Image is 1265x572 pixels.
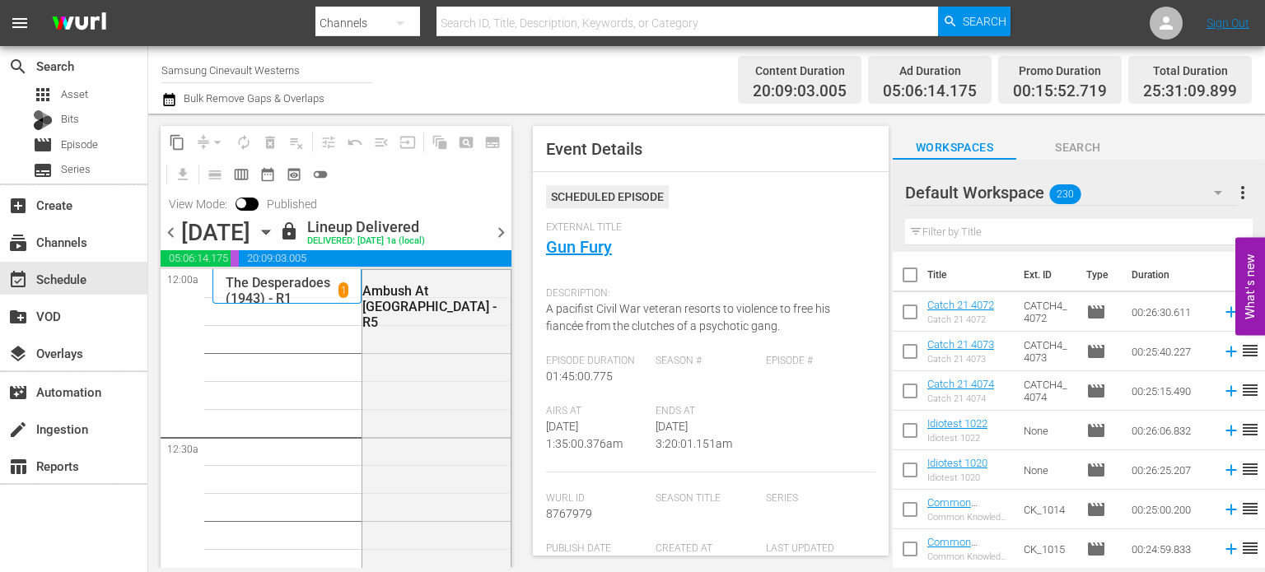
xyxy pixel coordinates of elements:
span: Fill episodes with ad slates [368,129,394,156]
a: Catch 21 4073 [927,338,994,351]
span: Episode # [766,355,867,368]
div: Default Workspace [905,170,1238,216]
span: Season Title [656,492,757,505]
span: Episode [1086,539,1106,559]
span: 20:09:03.005 [239,250,511,267]
span: reorder [1240,538,1260,558]
svg: Add to Schedule [1222,303,1240,321]
div: Idiotest 1020 [927,472,987,483]
th: Type [1076,252,1122,298]
span: lock [279,221,299,241]
td: 00:26:06.832 [1125,411,1216,450]
span: Airs At [546,405,647,418]
span: menu [10,13,30,33]
svg: Add to Schedule [1222,421,1240,439]
div: Ad Duration [883,59,977,82]
div: Common Knowledge 1015 [927,551,1011,562]
span: Search [1016,137,1140,158]
p: 1 [341,285,347,296]
span: chevron_left [161,222,181,243]
span: 25:31:09.899 [1143,82,1237,101]
div: Catch 21 4073 [927,354,994,365]
a: Common Knowledge 1015 [927,536,1005,560]
span: Ingestion [8,420,28,439]
span: toggle_off [312,166,329,183]
div: Content Duration [753,59,847,82]
span: 05:06:14.175 [883,82,977,101]
span: Ends At [656,405,757,418]
svg: Add to Schedule [1222,382,1240,400]
a: Idiotest 1022 [927,417,987,430]
div: [DATE] [181,219,250,246]
a: Common Knowledge 1014 [927,496,1005,521]
th: Ext. ID [1014,252,1076,298]
svg: Add to Schedule [1222,342,1240,360]
span: Episode [1086,500,1106,519]
span: reorder [1240,380,1260,400]
span: Event Details [546,139,642,159]
span: chevron_right [491,222,511,243]
div: Scheduled Episode [546,185,669,208]
span: Episode Duration [546,355,647,368]
svg: Add to Schedule [1222,500,1240,519]
th: Duration [1122,252,1221,298]
button: Open Feedback Widget [1235,237,1265,335]
span: Last Updated [766,542,867,556]
span: Create Series Block [479,129,506,156]
span: Schedule [8,270,28,290]
td: CK_1014 [1017,490,1080,529]
span: [DATE] 3:20:01.151am [656,420,732,450]
span: calendar_view_week_outlined [233,166,250,183]
span: reorder [1240,420,1260,439]
a: Sign Out [1207,16,1249,30]
div: Lineup Delivered [307,218,425,236]
span: Automation [8,383,28,402]
span: preview_outlined [286,166,302,183]
span: Season # [656,355,757,368]
span: 8767979 [546,507,592,520]
svg: Add to Schedule [1222,461,1240,479]
a: Catch 21 4074 [927,378,994,390]
div: DELIVERED: [DATE] 1a (local) [307,236,425,247]
div: Idiotest 1022 [927,433,987,444]
span: 05:06:14.175 [161,250,231,267]
span: Remove Gaps & Overlaps [190,129,231,156]
span: Day Calendar View [196,158,228,190]
span: Episode [1086,421,1106,440]
td: 00:25:15.490 [1125,371,1216,411]
span: Publish Date [546,542,647,556]
div: Catch 21 4074 [927,393,994,404]
td: CATCH4_4073 [1017,332,1080,371]
span: Episode [1086,302,1106,322]
span: Wurl Id [546,492,647,505]
td: None [1017,450,1080,490]
span: date_range_outlined [259,166,276,183]
td: None [1017,411,1080,450]
span: Search [963,7,1006,36]
div: Catch 21 4072 [927,314,994,325]
span: Toggle to switch from Published to Draft view. [236,198,247,209]
span: Episode [33,135,53,155]
span: Created At [656,542,757,556]
span: content_copy [169,134,185,151]
span: Bits [61,111,79,128]
span: Published [259,198,325,211]
span: movie [1086,342,1106,361]
span: Create [8,196,28,216]
td: 00:24:59.833 [1125,529,1216,569]
span: 00:15:52.719 [1013,82,1107,101]
svg: Add to Schedule [1222,540,1240,558]
td: CATCH4_4074 [1017,371,1080,411]
span: Update Metadata from Key Asset [394,129,421,156]
span: 20:09:03.005 [753,82,847,101]
td: 00:25:40.227 [1125,332,1216,371]
div: Ambush At [GEOGRAPHIC_DATA] - R5 [362,283,506,330]
span: Asset [33,85,53,105]
span: VOD [8,307,28,327]
span: Copy Lineup [164,129,190,156]
span: Series [61,161,91,178]
td: 00:25:00.200 [1125,490,1216,529]
span: reorder [1240,341,1260,360]
div: Promo Duration [1013,59,1107,82]
a: Catch 21 4072 [927,299,994,311]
